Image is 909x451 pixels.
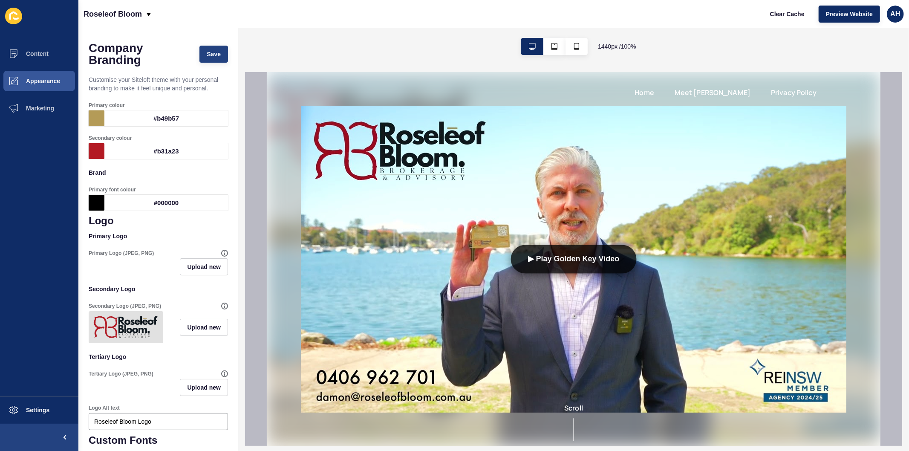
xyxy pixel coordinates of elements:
[104,195,228,211] div: #000000
[89,434,228,446] h1: Custom Fonts
[187,263,221,271] span: Upload new
[890,10,900,18] span: AH
[89,42,191,66] h1: Company Branding
[763,6,812,23] button: Clear Cache
[90,313,162,341] img: 13f6a70df851c83b5a7808cfb845b8eb.png
[244,173,370,202] button: ▶ Play Golden Key Video
[104,143,228,159] div: #b31a23
[187,383,221,392] span: Upload new
[368,15,388,26] a: Home
[180,379,228,396] button: Upload new
[89,102,125,109] label: Primary colour
[89,250,154,257] label: Primary Logo (JPEG, PNG)
[187,323,221,332] span: Upload new
[826,10,873,18] span: Preview Website
[598,42,636,51] span: 1440 px / 100 %
[408,15,484,26] a: Meet [PERSON_NAME]
[3,331,610,369] div: Scroll
[89,405,120,411] label: Logo Alt text
[180,319,228,336] button: Upload new
[504,15,550,26] a: Privacy Policy
[89,163,228,182] p: Brand
[89,370,153,377] label: Tertiary Logo (JPEG, PNG)
[207,50,221,58] span: Save
[89,186,136,193] label: Primary font colour
[89,227,228,246] p: Primary Logo
[89,70,228,98] p: Customise your Siteloft theme with your personal branding to make it feel unique and personal.
[89,135,132,142] label: Secondary colour
[84,3,142,25] p: Roseleof Bloom
[89,347,228,366] p: Tertiary Logo
[819,6,880,23] button: Preview Website
[89,280,228,298] p: Secondary Logo
[199,46,228,63] button: Save
[180,258,228,275] button: Upload new
[104,110,228,126] div: #b49b57
[770,10,805,18] span: Clear Cache
[89,215,228,227] h1: Logo
[89,303,161,309] label: Secondary Logo (JPEG, PNG)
